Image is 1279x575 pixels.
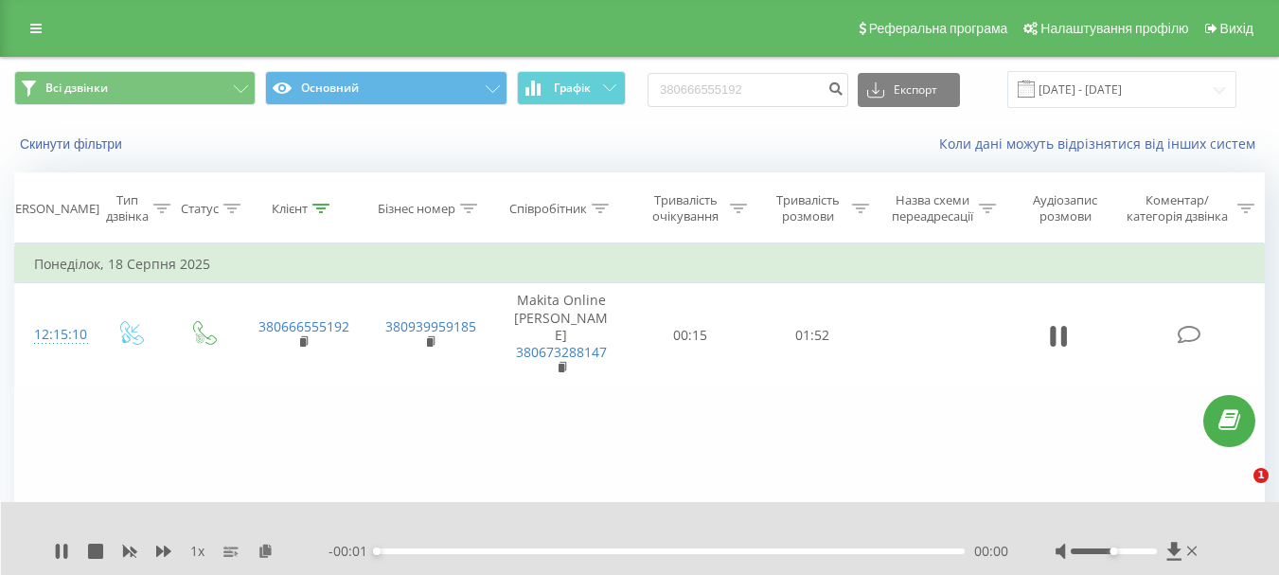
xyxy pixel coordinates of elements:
input: Пошук за номером [648,73,848,107]
td: 01:52 [752,283,874,387]
span: Налаштування профілю [1040,21,1188,36]
td: 00:15 [630,283,752,387]
button: Основний [265,71,506,105]
div: Коментар/категорія дзвінка [1122,192,1233,225]
div: Статус [181,201,219,217]
span: Графік [554,81,591,95]
td: Понеділок, 18 Серпня 2025 [15,245,1265,283]
span: - 00:01 [329,542,377,561]
span: Реферальна програма [869,21,1008,36]
div: Тривалість розмови [769,192,847,225]
button: Скинути фільтри [14,135,132,153]
span: 1 [1253,468,1269,483]
div: Тривалість очікування [647,192,725,225]
span: Вихід [1220,21,1253,36]
a: 380939959185 [385,317,476,335]
div: Тип дзвінка [106,192,149,225]
div: 12:15:10 [34,316,74,353]
span: Всі дзвінки [45,81,108,96]
span: 00:00 [974,542,1008,561]
button: Графік [517,71,626,105]
div: Аудіозапис розмови [1018,192,1113,225]
a: Коли дані можуть відрізнятися вiд інших систем [939,135,1265,153]
button: Всі дзвінки [14,71,256,105]
div: Бізнес номер [378,201,455,217]
a: 380673288147 [516,343,607,361]
iframe: Intercom live chat [1215,468,1260,513]
div: Accessibility label [373,548,381,555]
td: Makita Online [PERSON_NAME] [493,283,630,387]
div: Назва схеми переадресації [891,192,974,225]
button: Експорт [858,73,960,107]
a: 380666555192 [258,317,349,335]
div: Співробітник [509,201,587,217]
div: Клієнт [272,201,308,217]
span: 1 x [190,542,204,561]
div: [PERSON_NAME] [4,201,99,217]
div: Accessibility label [1110,548,1117,555]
